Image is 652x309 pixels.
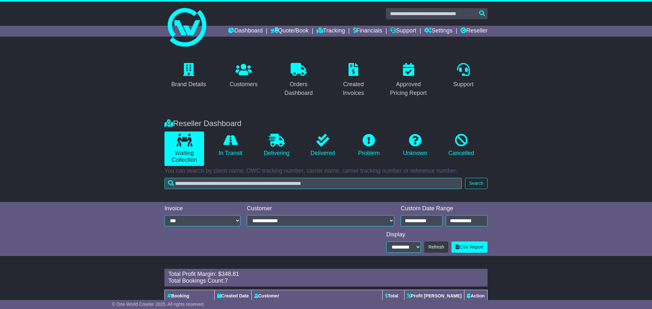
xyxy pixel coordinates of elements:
[449,61,478,91] a: Support
[395,132,435,159] a: Unknown
[252,290,383,302] th: Customer
[278,80,319,97] div: Orders Dashboard
[382,290,404,302] th: Total
[349,132,389,159] a: Problem
[386,231,488,238] div: Display
[333,80,374,97] div: Created Invoices
[225,61,262,91] a: Customers
[317,26,345,37] a: Tracking
[164,205,240,212] div: Invoice
[225,277,228,284] span: 7
[214,290,251,302] th: Created Date
[228,26,263,37] a: Dashboard
[390,26,416,37] a: Support
[221,271,239,277] span: 348.81
[257,132,296,159] a: Delivering
[453,80,473,89] div: Support
[165,290,215,302] th: Booking
[171,80,206,89] div: Brand Details
[168,277,484,285] div: Total Bookings Count:
[274,61,323,100] a: Orders Dashboard
[452,241,488,253] a: CSV Report
[464,290,488,302] th: Action
[303,132,342,159] a: Delivered
[442,132,481,159] a: Cancelled
[112,302,205,307] span: © One World Courier 2025. All rights reserved.
[210,132,250,159] a: In Transit
[353,26,382,37] a: Financials
[465,178,488,189] button: Search
[229,80,257,89] div: Customers
[164,168,488,175] p: You can search by client name, OWC tracking number, carrier name, carrier tracking number or refe...
[167,61,210,91] a: Brand Details
[461,26,488,37] a: Reseller
[424,26,452,37] a: Settings
[404,290,464,302] th: Profit [PERSON_NAME]
[329,61,378,100] a: Created Invoices
[401,205,488,212] div: Custom Date Range
[161,119,491,128] div: Reseller Dashboard
[424,241,448,253] button: Refresh
[168,271,484,278] div: Total Profit Margin: $
[271,26,309,37] a: Quote/Book
[247,205,394,212] div: Customer
[384,61,433,100] a: Approved Pricing Report
[164,132,204,166] a: Waiting Collection
[388,80,429,97] div: Approved Pricing Report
